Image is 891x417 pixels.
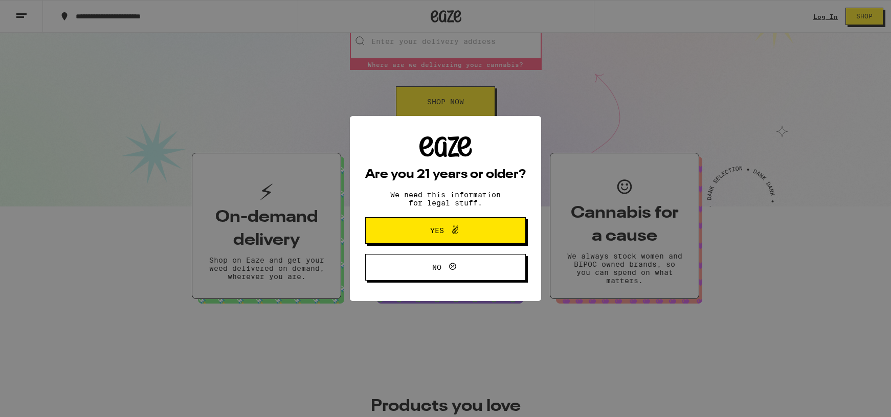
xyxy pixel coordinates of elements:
[430,227,444,234] span: Yes
[365,254,526,281] button: No
[6,7,74,15] span: Hi. Need any help?
[382,191,509,207] p: We need this information for legal stuff.
[365,217,526,244] button: Yes
[365,169,526,181] h2: Are you 21 years or older?
[432,264,441,271] span: No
